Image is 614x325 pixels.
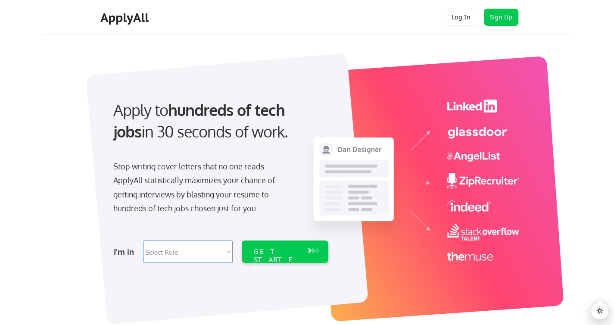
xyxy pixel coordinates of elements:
div: Apply to in 30 seconds of work. [113,99,325,143]
div: ApplyAll [100,10,151,25]
div: GET STARTED [254,247,300,272]
button: Log In [444,9,478,26]
div: Stop writing cover letters that no one reads. ApplyAll statistically maximizes your chance of get... [113,159,290,216]
div: I'm in [114,245,138,259]
strong: hundreds of tech jobs [113,100,289,141]
button: Sign Up [484,9,518,26]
